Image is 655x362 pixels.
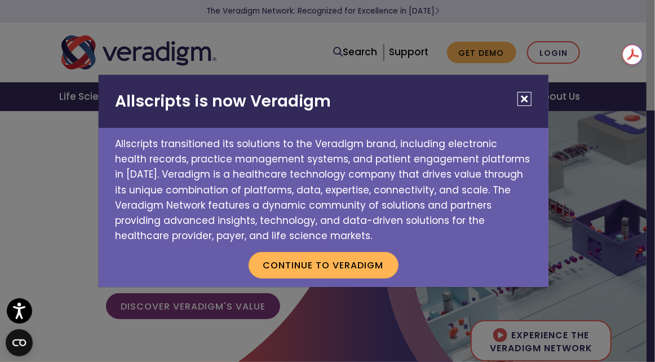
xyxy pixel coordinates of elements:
button: Open CMP widget [6,329,33,356]
iframe: Drift Chat Widget [439,281,641,348]
p: Allscripts transitioned its solutions to the Veradigm brand, including electronic health records,... [99,128,548,244]
h2: Allscripts is now Veradigm [99,75,548,128]
button: Continue to Veradigm [249,252,399,278]
button: Close [517,92,532,106]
